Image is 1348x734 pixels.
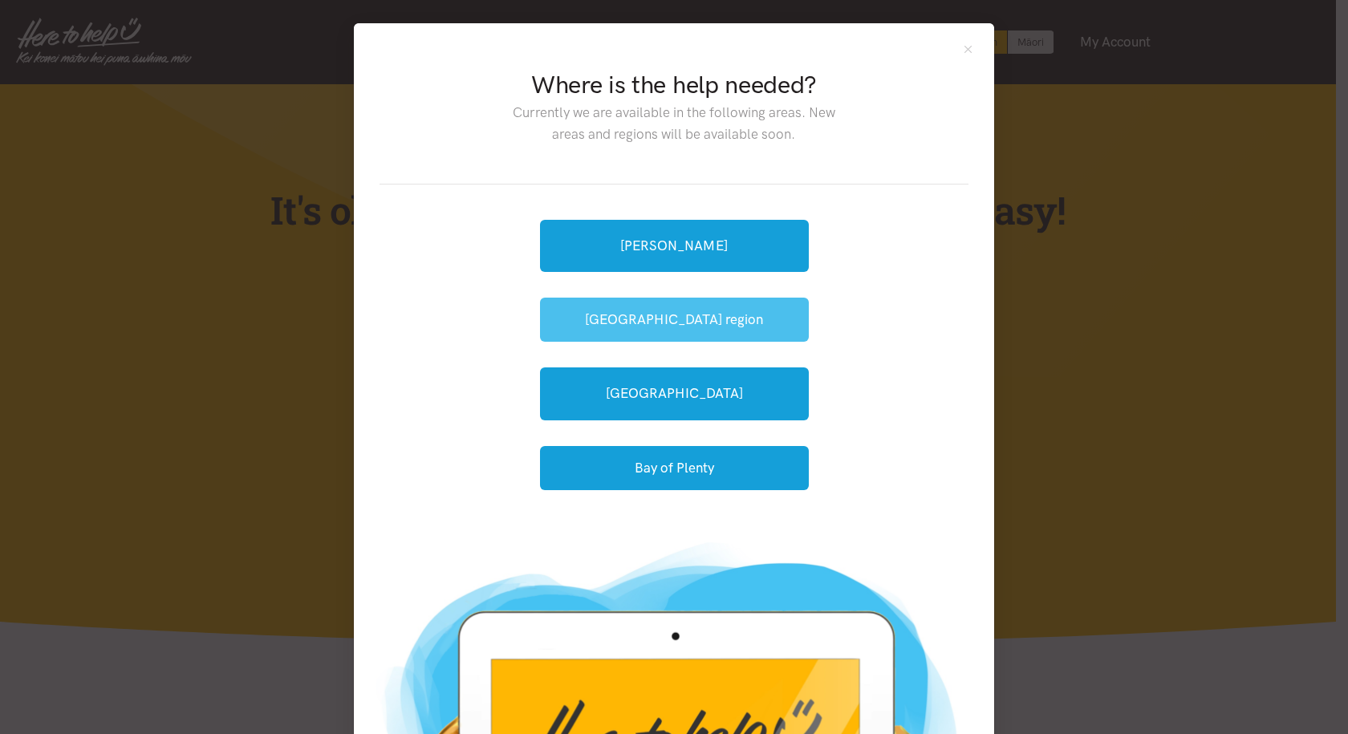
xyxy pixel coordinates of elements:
a: [GEOGRAPHIC_DATA] [540,367,809,420]
button: [GEOGRAPHIC_DATA] region [540,298,809,342]
button: Bay of Plenty [540,446,809,490]
p: Currently we are available in the following areas. New areas and regions will be available soon. [500,102,847,145]
button: Close [961,43,975,56]
h2: Where is the help needed? [500,68,847,102]
a: [PERSON_NAME] [540,220,809,272]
